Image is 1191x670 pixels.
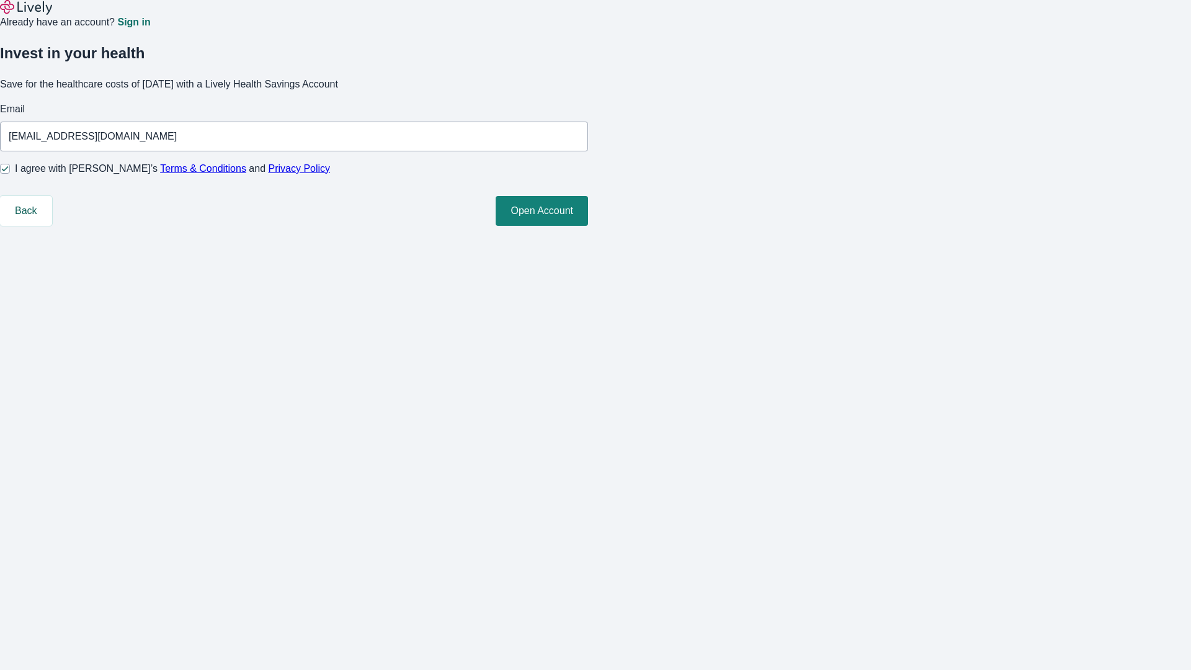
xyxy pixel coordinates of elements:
button: Open Account [496,196,588,226]
a: Terms & Conditions [160,163,246,174]
a: Sign in [117,17,150,27]
a: Privacy Policy [269,163,331,174]
span: I agree with [PERSON_NAME]’s and [15,161,330,176]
